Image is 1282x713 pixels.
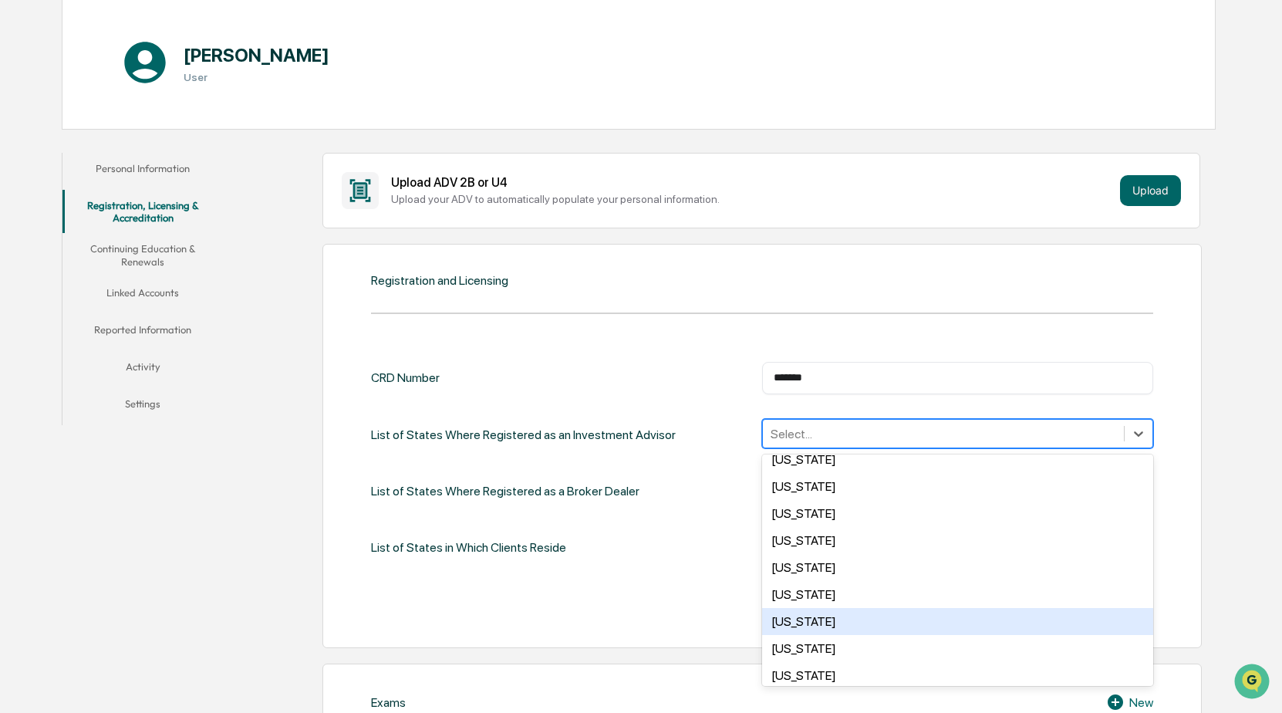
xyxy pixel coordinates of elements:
[762,662,1153,689] div: [US_STATE]
[762,500,1153,527] div: [US_STATE]
[762,554,1153,581] div: [US_STATE]
[762,527,1153,554] div: [US_STATE]
[15,118,43,146] img: 1746055101610-c473b297-6a78-478c-a979-82029cc54cd1
[52,118,253,133] div: Start new chat
[391,193,1113,205] div: Upload your ADV to automatically populate your personal information.
[62,233,223,277] button: Continuing Education & Renewals
[15,225,28,238] div: 🔎
[9,218,103,245] a: 🔎Data Lookup
[62,277,223,314] button: Linked Accounts
[371,475,639,507] div: List of States Where Registered as a Broker Dealer
[762,473,1153,500] div: [US_STATE]
[109,261,187,273] a: Powered byPylon
[62,351,223,388] button: Activity
[62,314,223,351] button: Reported Information
[762,635,1153,662] div: [US_STATE]
[184,71,329,83] h3: User
[127,194,191,210] span: Attestations
[62,190,223,234] button: Registration, Licensing & Accreditation
[106,188,197,216] a: 🗄️Attestations
[371,362,440,394] div: CRD Number
[1106,693,1153,711] div: New
[1120,175,1181,206] button: Upload
[52,133,195,146] div: We're available if you need us!
[15,196,28,208] div: 🖐️
[391,175,1113,190] div: Upload ADV 2B or U4
[9,188,106,216] a: 🖐️Preclearance
[62,388,223,425] button: Settings
[31,224,97,239] span: Data Lookup
[112,196,124,208] div: 🗄️
[1233,662,1274,704] iframe: Open customer support
[762,608,1153,635] div: [US_STATE]
[371,273,508,288] div: Registration and Licensing
[762,581,1153,608] div: [US_STATE]
[762,446,1153,473] div: [US_STATE]
[184,44,329,66] h1: [PERSON_NAME]
[62,153,223,190] button: Personal Information
[262,123,281,141] button: Start new chat
[371,695,406,710] div: Exams
[371,532,566,563] div: List of States in Which Clients Reside
[31,194,100,210] span: Preclearance
[15,32,281,57] p: How can we help?
[62,153,223,425] div: secondary tabs example
[371,419,676,451] div: List of States Where Registered as an Investment Advisor
[154,262,187,273] span: Pylon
